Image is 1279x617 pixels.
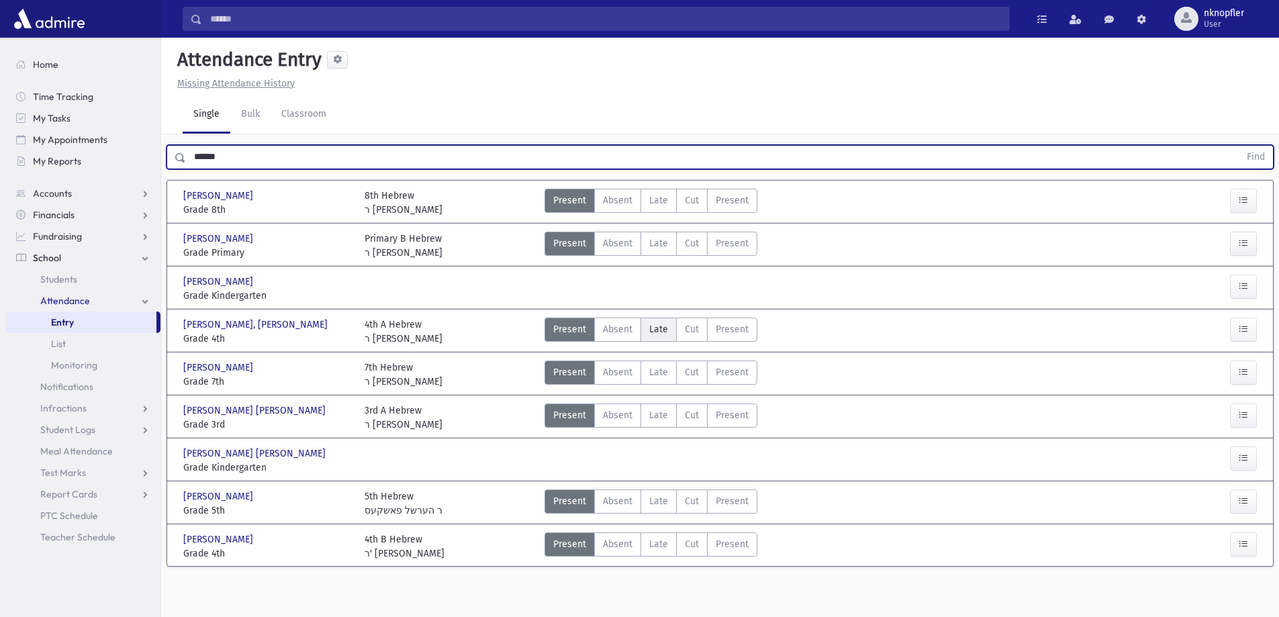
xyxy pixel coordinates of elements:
[183,418,351,432] span: Grade 3rd
[5,419,160,440] a: Student Logs
[40,488,97,500] span: Report Cards
[5,354,160,376] a: Monitoring
[603,494,632,508] span: Absent
[1204,8,1244,19] span: nknopfler
[5,483,160,505] a: Report Cards
[5,526,160,548] a: Teacher Schedule
[40,381,93,393] span: Notifications
[603,537,632,551] span: Absent
[271,96,337,134] a: Classroom
[33,91,93,103] span: Time Tracking
[544,489,757,518] div: AttTypes
[33,187,72,199] span: Accounts
[177,78,295,89] u: Missing Attendance History
[40,273,77,285] span: Students
[553,494,586,508] span: Present
[544,318,757,346] div: AttTypes
[202,7,1009,31] input: Search
[5,505,160,526] a: PTC Schedule
[716,365,749,379] span: Present
[553,365,586,379] span: Present
[183,404,328,418] span: [PERSON_NAME] [PERSON_NAME]
[649,236,668,250] span: Late
[183,361,256,375] span: [PERSON_NAME]
[183,375,351,389] span: Grade 7th
[5,290,160,312] a: Attendance
[553,322,586,336] span: Present
[40,424,95,436] span: Student Logs
[5,397,160,419] a: Infractions
[649,408,668,422] span: Late
[5,54,160,75] a: Home
[1239,146,1273,169] button: Find
[553,408,586,422] span: Present
[5,312,156,333] a: Entry
[183,232,256,246] span: [PERSON_NAME]
[716,494,749,508] span: Present
[40,402,87,414] span: Infractions
[685,494,699,508] span: Cut
[649,365,668,379] span: Late
[183,289,351,303] span: Grade Kindergarten
[649,537,668,551] span: Late
[716,193,749,207] span: Present
[5,183,160,204] a: Accounts
[183,504,351,518] span: Grade 5th
[716,537,749,551] span: Present
[183,203,351,217] span: Grade 8th
[603,236,632,250] span: Absent
[5,440,160,462] a: Meal Attendance
[33,58,58,70] span: Home
[51,338,66,350] span: List
[603,408,632,422] span: Absent
[5,86,160,107] a: Time Tracking
[685,193,699,207] span: Cut
[183,318,330,332] span: [PERSON_NAME], [PERSON_NAME]
[544,532,757,561] div: AttTypes
[365,189,442,217] div: 8th Hebrew ר [PERSON_NAME]
[40,467,86,479] span: Test Marks
[685,537,699,551] span: Cut
[544,361,757,389] div: AttTypes
[40,445,113,457] span: Meal Attendance
[649,322,668,336] span: Late
[51,359,97,371] span: Monitoring
[5,204,160,226] a: Financials
[603,193,632,207] span: Absent
[5,247,160,269] a: School
[5,462,160,483] a: Test Marks
[5,269,160,290] a: Students
[365,361,442,389] div: 7th Hebrew ר [PERSON_NAME]
[11,5,88,32] img: AdmirePro
[5,333,160,354] a: List
[365,532,444,561] div: 4th B Hebrew ר' [PERSON_NAME]
[603,365,632,379] span: Absent
[183,96,230,134] a: Single
[685,322,699,336] span: Cut
[33,155,81,167] span: My Reports
[5,150,160,172] a: My Reports
[183,461,351,475] span: Grade Kindergarten
[183,332,351,346] span: Grade 4th
[33,134,107,146] span: My Appointments
[649,494,668,508] span: Late
[33,209,75,221] span: Financials
[5,226,160,247] a: Fundraising
[33,230,82,242] span: Fundraising
[553,193,586,207] span: Present
[685,408,699,422] span: Cut
[365,489,442,518] div: 5th Hebrew ר הערשל פאשקעס
[172,48,322,71] h5: Attendance Entry
[172,78,295,89] a: Missing Attendance History
[544,189,757,217] div: AttTypes
[685,236,699,250] span: Cut
[183,275,256,289] span: [PERSON_NAME]
[33,252,61,264] span: School
[553,537,586,551] span: Present
[603,322,632,336] span: Absent
[183,532,256,547] span: [PERSON_NAME]
[365,232,442,260] div: Primary B Hebrew ר [PERSON_NAME]
[544,404,757,432] div: AttTypes
[544,232,757,260] div: AttTypes
[5,129,160,150] a: My Appointments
